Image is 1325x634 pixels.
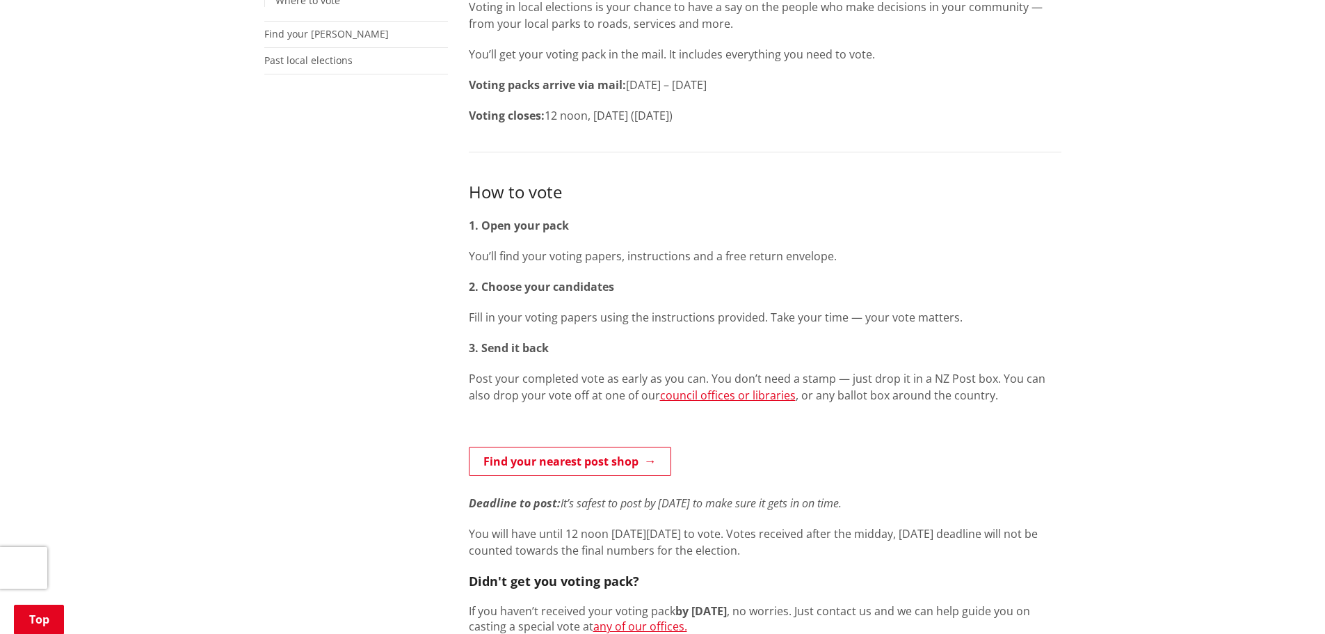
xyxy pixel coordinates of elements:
[469,340,549,356] strong: 3. Send it back
[469,108,545,123] strong: Voting closes:
[14,605,64,634] a: Top
[469,309,1061,326] p: Fill in your voting papers using the instructions provided. Take your time — your vote matters.
[469,573,639,589] strong: Didn't get you voting pack?
[469,77,626,93] strong: Voting packs arrive via mail:
[469,46,1061,63] p: You’ll get your voting pack in the mail. It includes everything you need to vote.
[545,108,673,123] span: 12 noon, [DATE] ([DATE])
[469,248,837,264] span: You’ll find your voting papers, instructions and a free return envelope.
[469,447,671,476] a: Find your nearest post shop
[561,496,842,511] em: It’s safest to post by [DATE] to make sure it gets in on time.
[469,218,569,233] strong: 1. Open your pack
[469,180,1061,203] h3: How to vote
[675,603,727,619] strong: by [DATE]
[1261,576,1311,626] iframe: Messenger Launcher
[264,54,353,67] a: Past local elections
[593,619,687,634] a: any of our offices.
[469,370,1061,404] p: Post your completed vote as early as you can. You don’t need a stamp — just drop it in a NZ Post ...
[264,27,389,40] a: Find your [PERSON_NAME]
[469,525,1061,559] p: You will have until 12 noon [DATE][DATE] to vote. Votes received after the midday, [DATE] deadlin...
[469,279,614,294] strong: 2. Choose your candidates
[469,496,561,511] em: Deadline to post:
[660,388,796,403] a: council offices or libraries
[469,603,1061,634] p: If you haven’t received your voting pack , no worries. Just contact us and we can help guide you ...
[469,77,1061,93] p: [DATE] – [DATE]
